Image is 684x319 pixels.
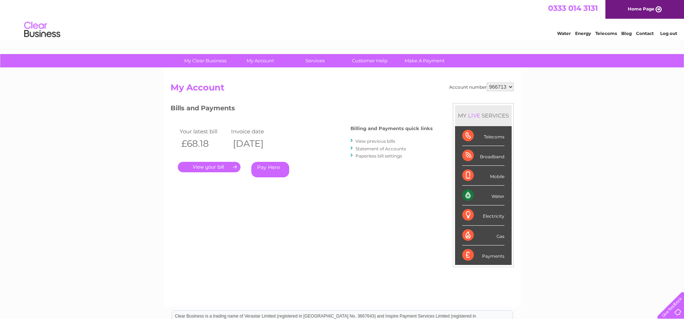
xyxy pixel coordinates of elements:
[178,136,230,151] th: £68.18
[356,153,402,159] a: Paperless bill settings
[350,126,433,131] h4: Billing and Payments quick links
[621,31,632,36] a: Blog
[340,54,400,67] a: Customer Help
[462,146,504,166] div: Broadband
[229,136,281,151] th: [DATE]
[24,19,61,41] img: logo.png
[462,126,504,146] div: Telecoms
[548,4,598,13] a: 0333 014 3131
[285,54,345,67] a: Services
[230,54,290,67] a: My Account
[395,54,454,67] a: Make A Payment
[462,186,504,205] div: Water
[557,31,571,36] a: Water
[449,83,514,91] div: Account number
[356,146,406,151] a: Statement of Accounts
[171,103,433,116] h3: Bills and Payments
[176,54,235,67] a: My Clear Business
[462,245,504,265] div: Payments
[178,127,230,136] td: Your latest bill
[356,138,395,144] a: View previous bills
[467,112,482,119] div: LIVE
[455,105,512,126] div: MY SERVICES
[636,31,654,36] a: Contact
[171,83,514,96] h2: My Account
[172,4,513,35] div: Clear Business is a trading name of Verastar Limited (registered in [GEOGRAPHIC_DATA] No. 3667643...
[462,226,504,245] div: Gas
[575,31,591,36] a: Energy
[251,162,289,177] a: Pay Here
[595,31,617,36] a: Telecoms
[462,166,504,186] div: Mobile
[229,127,281,136] td: Invoice date
[178,162,240,172] a: .
[660,31,677,36] a: Log out
[462,205,504,225] div: Electricity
